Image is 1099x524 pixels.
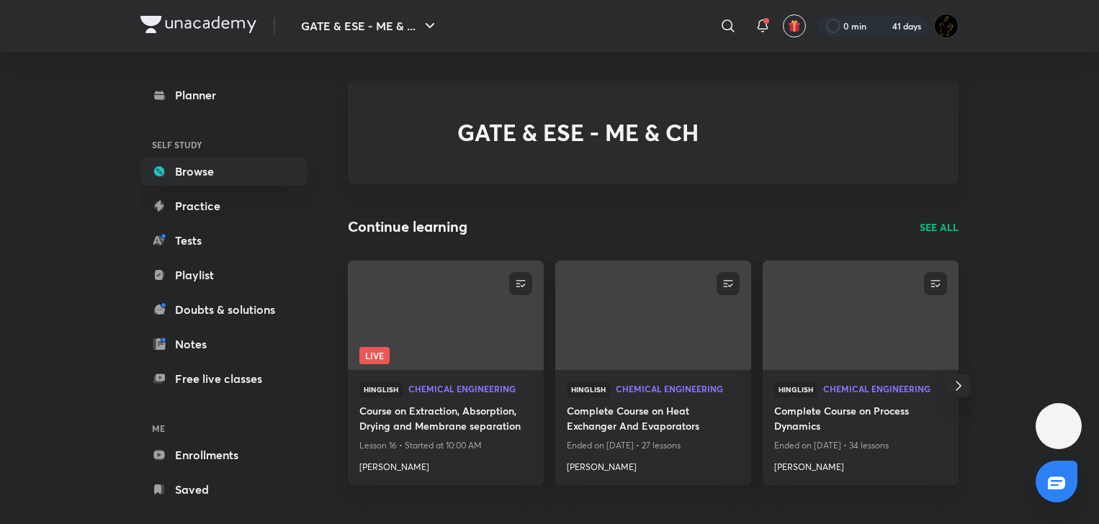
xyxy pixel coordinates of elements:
[348,261,544,370] a: new-thumbnailLive
[920,220,959,235] a: SEE ALL
[788,19,801,32] img: avatar
[774,403,947,436] a: Complete Course on Process Dynamics
[359,347,390,364] span: Live
[359,455,532,474] a: [PERSON_NAME]
[616,384,740,393] span: Chemical Engineering
[348,216,467,238] h2: Continue learning
[875,19,889,33] img: streak
[567,403,740,436] a: Complete Course on Heat Exchanger And Evaporators
[359,403,532,436] a: Course on Extraction, Absorption, Drying and Membrane separation
[140,226,308,255] a: Tests
[553,259,753,371] img: new-thumbnail
[761,259,960,371] img: new-thumbnail
[140,416,308,441] h6: ME
[1050,417,1067,435] img: ttu
[140,330,308,358] a: Notes
[774,455,947,474] a: [PERSON_NAME]
[359,381,403,397] span: Hinglish
[140,157,308,186] a: Browse
[140,16,256,33] img: Company Logo
[763,261,959,370] a: new-thumbnail
[823,384,947,393] span: Chemical Engineering
[140,191,308,220] a: Practice
[140,16,256,37] a: Company Logo
[567,455,740,474] a: [PERSON_NAME]
[140,441,308,469] a: Enrollments
[382,109,429,155] img: GATE & ESE - ME & CH
[346,259,545,371] img: new-thumbnail
[774,436,947,455] p: Ended on [DATE] • 34 lessons
[140,81,308,109] a: Planner
[774,381,817,397] span: Hinglish
[359,436,532,455] p: Lesson 16 • Started at 10:00 AM
[555,261,751,370] a: new-thumbnail
[567,381,610,397] span: Hinglish
[783,14,806,37] button: avatar
[140,132,308,157] h6: SELF STUDY
[140,364,308,393] a: Free live classes
[408,384,532,393] span: Chemical Engineering
[140,295,308,324] a: Doubts & solutions
[292,12,447,40] button: GATE & ESE - ME & ...
[567,436,740,455] p: Ended on [DATE] • 27 lessons
[934,14,959,38] img: Ranit Maity01
[616,384,740,394] a: Chemical Engineering
[457,119,699,146] h2: GATE & ESE - ME & CH
[823,384,947,394] a: Chemical Engineering
[408,384,532,394] a: Chemical Engineering
[140,261,308,289] a: Playlist
[140,475,308,504] a: Saved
